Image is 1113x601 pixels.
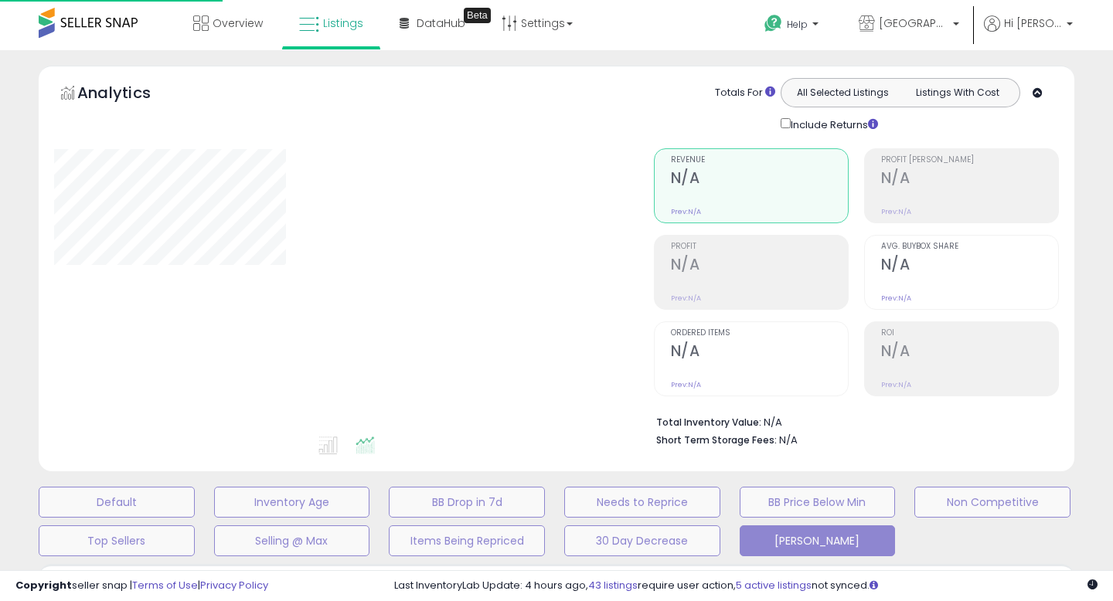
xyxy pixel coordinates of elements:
[881,169,1058,190] h2: N/A
[715,86,775,100] div: Totals For
[671,156,848,165] span: Revenue
[671,342,848,363] h2: N/A
[417,15,465,31] span: DataHub
[779,433,798,447] span: N/A
[671,169,848,190] h2: N/A
[671,380,701,389] small: Prev: N/A
[656,416,761,429] b: Total Inventory Value:
[214,525,370,556] button: Selling @ Max
[671,243,848,251] span: Profit
[464,8,491,23] div: Tooltip anchor
[656,433,777,447] b: Short Term Storage Fees:
[769,115,897,133] div: Include Returns
[881,329,1058,338] span: ROI
[389,487,545,518] button: BB Drop in 7d
[214,487,370,518] button: Inventory Age
[564,487,720,518] button: Needs to Reprice
[752,2,834,50] a: Help
[671,256,848,277] h2: N/A
[1004,15,1062,31] span: Hi [PERSON_NAME]
[787,18,808,31] span: Help
[881,294,911,303] small: Prev: N/A
[764,14,783,33] i: Get Help
[671,207,701,216] small: Prev: N/A
[881,156,1058,165] span: Profit [PERSON_NAME]
[213,15,263,31] span: Overview
[900,83,1015,103] button: Listings With Cost
[740,525,896,556] button: [PERSON_NAME]
[656,412,1047,430] li: N/A
[881,243,1058,251] span: Avg. Buybox Share
[879,15,948,31] span: [GEOGRAPHIC_DATA]
[671,329,848,338] span: Ordered Items
[15,579,268,593] div: seller snap | |
[39,525,195,556] button: Top Sellers
[881,207,911,216] small: Prev: N/A
[914,487,1070,518] button: Non Competitive
[984,15,1073,50] a: Hi [PERSON_NAME]
[77,82,181,107] h5: Analytics
[881,342,1058,363] h2: N/A
[785,83,900,103] button: All Selected Listings
[39,487,195,518] button: Default
[323,15,363,31] span: Listings
[15,578,72,593] strong: Copyright
[881,256,1058,277] h2: N/A
[881,380,911,389] small: Prev: N/A
[389,525,545,556] button: Items Being Repriced
[740,487,896,518] button: BB Price Below Min
[564,525,720,556] button: 30 Day Decrease
[671,294,701,303] small: Prev: N/A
